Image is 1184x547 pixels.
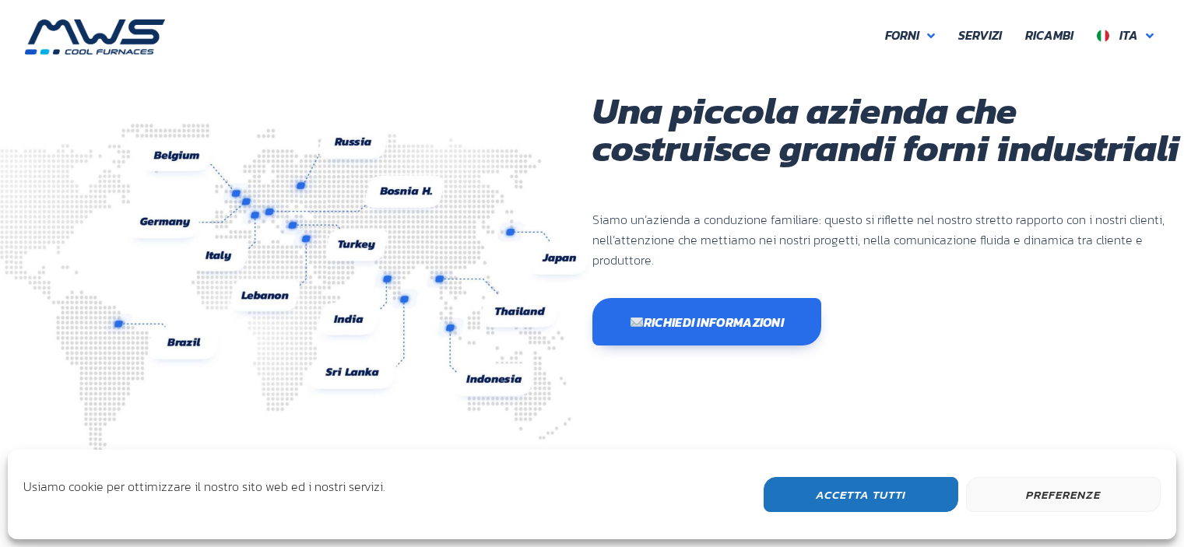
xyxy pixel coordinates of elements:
button: Accetta Tutti [764,477,958,512]
img: MWS s.r.l. [25,19,165,54]
span: Richiedi informazioni [630,316,785,328]
img: ✉️ [631,316,643,328]
span: Ricambi [1025,26,1073,46]
a: Servizi [947,19,1014,52]
div: Usiamo cookie per ottimizzare il nostro sito web ed i nostri servizi. [23,477,385,508]
span: Forni [885,26,919,46]
span: Servizi [958,26,1002,46]
a: ✉️Richiedi informazioni [592,298,822,345]
a: Ita [1085,19,1165,52]
span: Ita [1119,26,1138,44]
a: Forni [873,19,947,52]
a: Ricambi [1014,19,1085,52]
button: Preferenze [966,477,1161,512]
